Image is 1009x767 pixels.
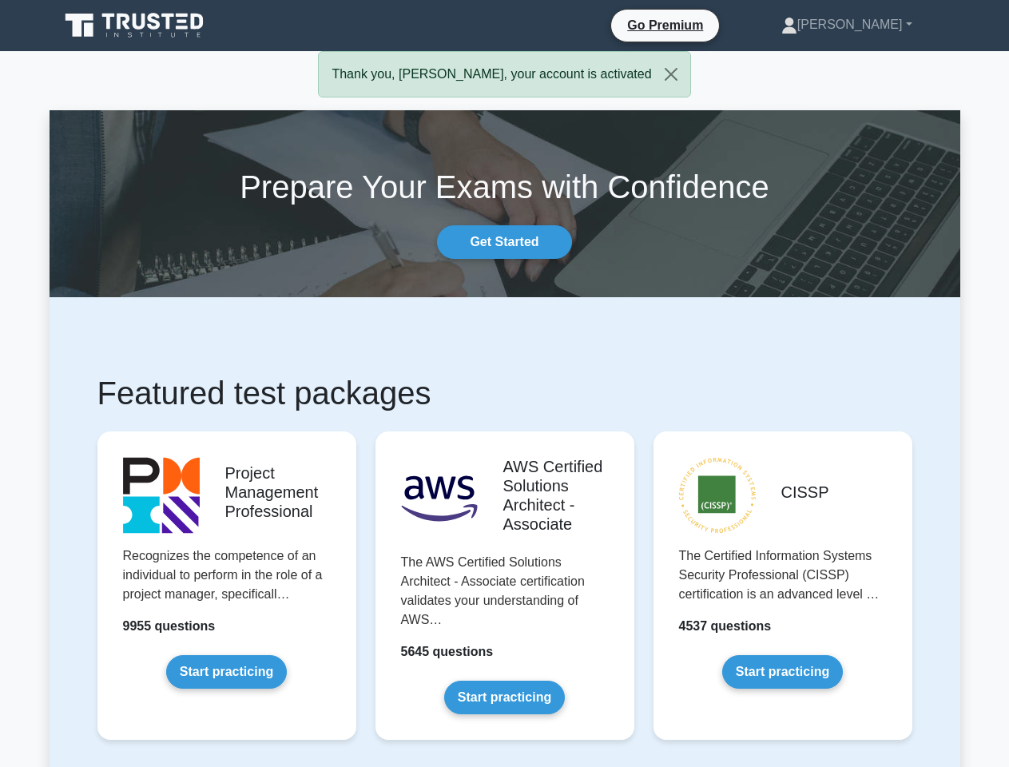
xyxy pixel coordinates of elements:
button: Close [652,52,690,97]
a: Start practicing [444,681,565,714]
h1: Featured test packages [97,374,912,412]
h1: Prepare Your Exams with Confidence [50,168,960,206]
a: [PERSON_NAME] [743,9,951,41]
a: Go Premium [618,15,713,35]
a: Get Started [437,225,571,259]
a: Start practicing [722,655,843,689]
a: Start practicing [166,655,287,689]
div: Thank you, [PERSON_NAME], your account is activated [318,51,690,97]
